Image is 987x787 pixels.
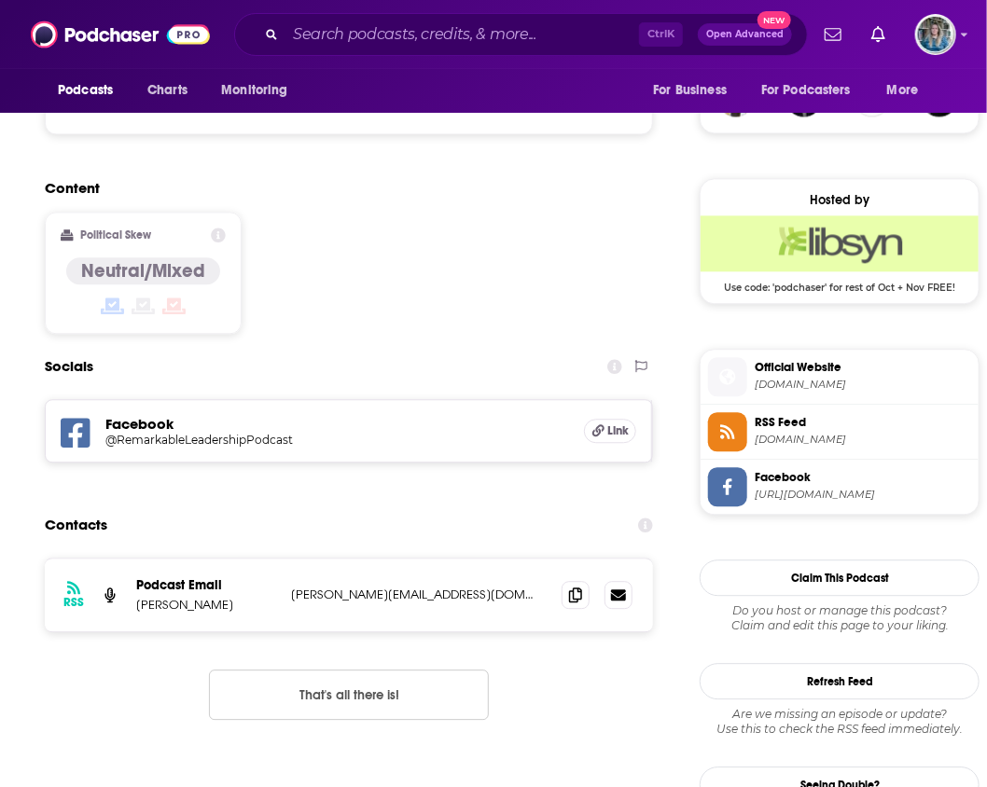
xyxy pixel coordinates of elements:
[701,192,979,208] div: Hosted by
[135,73,199,108] a: Charts
[291,587,538,602] p: [PERSON_NAME][EMAIL_ADDRESS][DOMAIN_NAME]
[915,14,956,55] img: User Profile
[700,707,980,737] div: Are we missing an episode or update? Use this to check the RSS feed immediately.
[755,378,971,392] span: remarkablepodcast.com
[45,349,93,384] h2: Socials
[755,414,971,431] span: RSS Feed
[758,11,791,29] span: New
[607,423,629,438] span: Link
[755,433,971,447] span: remarkablepodcast.libsyn.com
[698,23,792,46] button: Open AdvancedNew
[208,73,312,108] button: open menu
[136,577,276,593] p: Podcast Email
[45,179,638,197] h2: Content
[761,77,851,104] span: For Podcasters
[700,603,980,618] span: Do you host or manage this podcast?
[640,73,750,108] button: open menu
[701,215,979,292] a: Libsyn Deal: Use code: 'podchaser' for rest of Oct + Nov FREE!
[58,77,113,104] span: Podcasts
[915,14,956,55] span: Logged in as EllaDavidson
[105,433,404,447] h5: @RemarkableLeadershipPodcast
[31,17,210,52] img: Podchaser - Follow, Share and Rate Podcasts
[584,419,636,443] a: Link
[105,433,569,447] a: @RemarkableLeadershipPodcast
[708,412,971,451] a: RSS Feed[DOMAIN_NAME]
[708,357,971,396] a: Official Website[DOMAIN_NAME]
[700,603,980,633] div: Claim and edit this page to your liking.
[706,30,784,39] span: Open Advanced
[817,19,849,50] a: Show notifications dropdown
[864,19,893,50] a: Show notifications dropdown
[81,259,205,283] h4: Neutral/Mixed
[285,20,639,49] input: Search podcasts, credits, & more...
[887,77,919,104] span: More
[234,13,808,56] div: Search podcasts, credits, & more...
[45,507,107,543] h2: Contacts
[701,215,979,271] img: Libsyn Deal: Use code: 'podchaser' for rest of Oct + Nov FREE!
[700,559,980,596] button: Claim This Podcast
[749,73,878,108] button: open menu
[755,469,971,486] span: Facebook
[136,597,276,613] p: [PERSON_NAME]
[874,73,942,108] button: open menu
[755,359,971,376] span: Official Website
[700,663,980,699] button: Refresh Feed
[708,467,971,506] a: Facebook[URL][DOMAIN_NAME]
[147,77,188,104] span: Charts
[105,415,569,433] h5: Facebook
[63,595,84,610] h3: RSS
[755,488,971,502] span: https://www.facebook.com/RemarkableLeadershipPodcast
[915,14,956,55] button: Show profile menu
[45,73,137,108] button: open menu
[221,77,287,104] span: Monitoring
[81,228,152,242] h2: Political Skew
[639,22,683,47] span: Ctrl K
[209,670,489,720] button: Nothing here.
[653,77,727,104] span: For Business
[701,271,979,294] span: Use code: 'podchaser' for rest of Oct + Nov FREE!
